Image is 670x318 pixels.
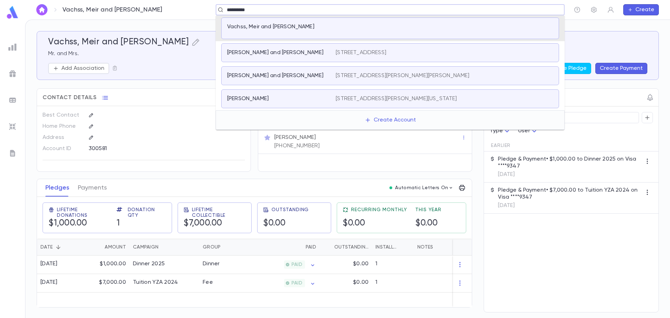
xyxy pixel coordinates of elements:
[498,156,642,170] p: Pledge & Payment • $1,000.00 to Dinner 2025 on Visa ****9347
[623,4,659,15] button: Create
[490,124,511,138] div: Type
[133,279,178,286] div: Tuition YZA 2024
[274,134,316,141] p: [PERSON_NAME]
[40,279,58,286] div: [DATE]
[48,37,189,47] h5: Vachss, Meir and [PERSON_NAME]
[203,279,213,286] div: Fee
[8,43,17,51] img: reports_grey.c525e4749d1bce6a11f5fe2a8de1b229.svg
[84,256,129,274] div: $1,000.00
[158,242,170,253] button: Sort
[48,63,109,74] button: Add Association
[40,260,58,267] div: [DATE]
[498,202,642,209] p: [DATE]
[271,207,309,213] span: Outstanding
[372,274,414,293] div: 1
[518,124,538,138] div: User
[84,274,129,293] div: $7,000.00
[61,65,104,72] p: Add Association
[43,110,83,121] p: Best Contact
[336,95,457,102] p: [STREET_ADDRESS][PERSON_NAME][US_STATE]
[129,239,199,256] div: Campaign
[203,239,221,256] div: Group
[184,218,222,229] h5: $7,000.00
[40,239,53,256] div: Date
[6,6,20,19] img: logo
[8,69,17,78] img: campaigns_grey.99e729a5f7ee94e3726e6486bddda8f1.svg
[417,239,433,256] div: Notes
[387,183,456,193] button: Automatic Letters On
[192,207,246,218] span: Lifetime Collectible
[49,218,87,229] h5: $1,000.00
[8,149,17,157] img: letters_grey.7941b92b52307dd3b8a917253454ce1c.svg
[43,132,83,143] p: Address
[94,242,105,253] button: Sort
[221,242,232,253] button: Sort
[375,239,399,256] div: Installments
[343,218,365,229] h5: $0.00
[203,260,220,267] div: Dinner
[544,63,591,74] button: Create Pledge
[295,242,306,253] button: Sort
[227,72,323,79] p: [PERSON_NAME] and [PERSON_NAME]
[128,207,166,218] span: Donation Qty
[320,239,372,256] div: Outstanding
[274,142,320,149] p: [PHONE_NUMBER]
[336,49,386,56] p: [STREET_ADDRESS]
[45,179,69,197] button: Pledges
[399,242,410,253] button: Sort
[84,239,129,256] div: Amount
[289,280,305,286] span: PAID
[57,207,108,218] span: Lifetime Donations
[78,179,107,197] button: Payments
[323,242,334,253] button: Sort
[227,49,323,56] p: [PERSON_NAME] and [PERSON_NAME]
[8,96,17,104] img: batches_grey.339ca447c9d9533ef1741baa751efc33.svg
[498,171,642,178] p: [DATE]
[37,239,84,256] div: Date
[227,23,314,30] p: Vachss, Meir and [PERSON_NAME]
[117,218,120,229] h5: 1
[359,113,422,127] button: Create Account
[353,260,368,267] p: $0.00
[415,218,438,229] h5: $0.00
[490,128,503,134] span: Type
[105,239,126,256] div: Amount
[289,262,305,267] span: PAID
[372,256,414,274] div: 1
[53,242,64,253] button: Sort
[414,239,501,256] div: Notes
[227,95,269,102] p: [PERSON_NAME]
[498,187,642,201] p: Pledge & Payment • $7,000.00 to Tuition YZA 2024 on Visa ****9347
[62,6,162,14] p: Vachss, Meir and [PERSON_NAME]
[518,128,530,134] span: User
[395,185,448,191] p: Automatic Letters On
[595,63,647,74] button: Create Payment
[8,123,17,131] img: imports_grey.530a8a0e642e233f2baf0ef88e8c9fcb.svg
[263,218,286,229] h5: $0.00
[252,239,320,256] div: Paid
[334,239,368,256] div: Outstanding
[48,50,647,57] p: Mr. and Mrs.
[491,143,511,148] span: Earlier
[415,207,441,213] span: This Year
[43,121,83,132] p: Home Phone
[199,239,252,256] div: Group
[353,279,368,286] p: $0.00
[351,207,407,213] span: Recurring Monthly
[43,94,97,101] span: Contact Details
[89,143,210,154] div: 300581
[372,239,414,256] div: Installments
[133,239,158,256] div: Campaign
[306,239,316,256] div: Paid
[38,7,46,13] img: home_white.a664292cf8c1dea59945f0da9f25487c.svg
[133,260,165,267] div: Dinner 2025
[336,72,469,79] p: [STREET_ADDRESS][PERSON_NAME][PERSON_NAME]
[43,143,83,154] p: Account ID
